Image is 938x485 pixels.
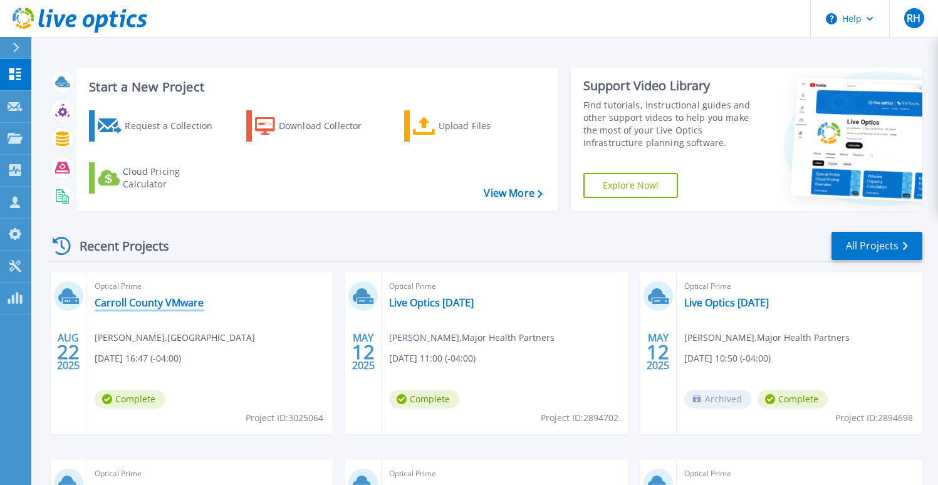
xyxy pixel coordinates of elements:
[125,113,225,138] div: Request a Collection
[123,165,223,190] div: Cloud Pricing Calculator
[89,110,229,142] a: Request a Collection
[352,329,375,375] div: MAY 2025
[684,390,751,409] span: Archived
[56,329,80,375] div: AUG 2025
[439,113,539,138] div: Upload Files
[484,187,542,199] a: View More
[758,390,828,409] span: Complete
[389,279,620,293] span: Optical Prime
[389,352,476,365] span: [DATE] 11:00 (-04:00)
[95,331,255,345] span: [PERSON_NAME] , [GEOGRAPHIC_DATA]
[404,110,544,142] a: Upload Files
[684,279,915,293] span: Optical Prime
[246,110,386,142] a: Download Collector
[389,467,620,481] span: Optical Prime
[95,390,165,409] span: Complete
[684,467,915,481] span: Optical Prime
[95,467,325,481] span: Optical Prime
[646,329,670,375] div: MAY 2025
[95,296,204,309] a: Carroll County VMware
[389,296,474,309] a: Live Optics [DATE]
[583,173,679,198] a: Explore Now!
[583,78,759,94] div: Support Video Library
[95,279,325,293] span: Optical Prime
[89,80,542,94] h3: Start a New Project
[246,411,323,425] span: Project ID: 3025064
[907,13,920,23] span: RH
[89,162,229,194] a: Cloud Pricing Calculator
[831,232,922,260] a: All Projects
[684,331,850,345] span: [PERSON_NAME] , Major Health Partners
[352,347,375,357] span: 12
[57,347,80,357] span: 22
[48,231,186,261] div: Recent Projects
[389,331,555,345] span: [PERSON_NAME] , Major Health Partners
[835,411,913,425] span: Project ID: 2894698
[389,390,459,409] span: Complete
[583,99,759,149] div: Find tutorials, instructional guides and other support videos to help you make the most of your L...
[684,352,771,365] span: [DATE] 10:50 (-04:00)
[279,113,379,138] div: Download Collector
[95,352,181,365] span: [DATE] 16:47 (-04:00)
[684,296,769,309] a: Live Optics [DATE]
[541,411,618,425] span: Project ID: 2894702
[647,347,669,357] span: 12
